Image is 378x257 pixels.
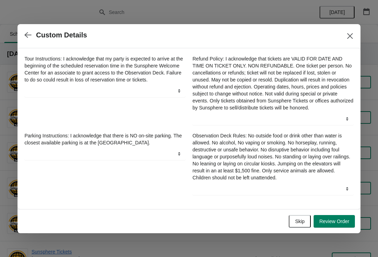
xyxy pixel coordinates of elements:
span: Review Order [319,219,349,224]
label: Tour Instructions: I acknowledge that my party is expected to arrive at the beginning of the sche... [24,55,185,83]
span: Skip [295,219,304,224]
label: Observation Deck Rules: No outside food or drink other than water is allowed. No alcohol, No vapi... [192,132,353,181]
h2: Custom Details [36,31,87,39]
button: Review Order [314,215,355,228]
label: Parking Instructions: I acknowledge that there is NO on-site parking. The closest available parki... [24,132,185,146]
button: Skip [289,215,311,228]
button: Close [344,30,356,42]
label: Refund Policy: I acknowledge that tickets are VALID FOR DATE AND TIME ON TICKET ONLY. NON REFUNDA... [192,55,353,111]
